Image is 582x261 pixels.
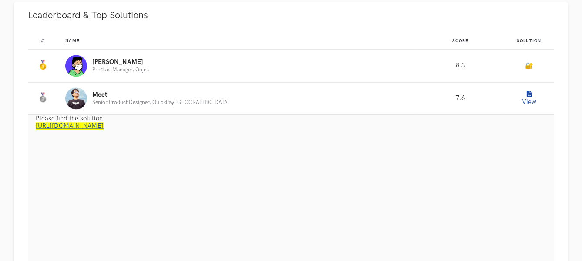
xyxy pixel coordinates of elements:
[65,55,87,77] img: Profile photo
[417,83,504,115] td: 7.6
[517,39,542,44] span: Solution
[92,67,149,73] p: Product Manager, Gojek
[65,39,80,44] span: Name
[525,63,533,70] a: 🔐
[417,50,504,83] td: 8.3
[36,115,554,123] p: Please find the solution.
[37,93,48,103] img: Silver Medal
[14,2,568,29] button: Leaderboard & Top Solutions
[92,59,149,66] p: [PERSON_NAME]
[92,92,229,99] p: Meet
[92,100,229,106] p: Senior Product Designer, QuickPay [GEOGRAPHIC_DATA]
[65,88,87,110] img: Profile photo
[521,90,538,107] button: View
[41,39,44,44] span: #
[453,39,469,44] span: Score
[28,10,148,21] span: Leaderboard & Top Solutions
[37,60,48,70] img: Gold Medal
[36,123,104,130] a: [URL][DOMAIN_NAME]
